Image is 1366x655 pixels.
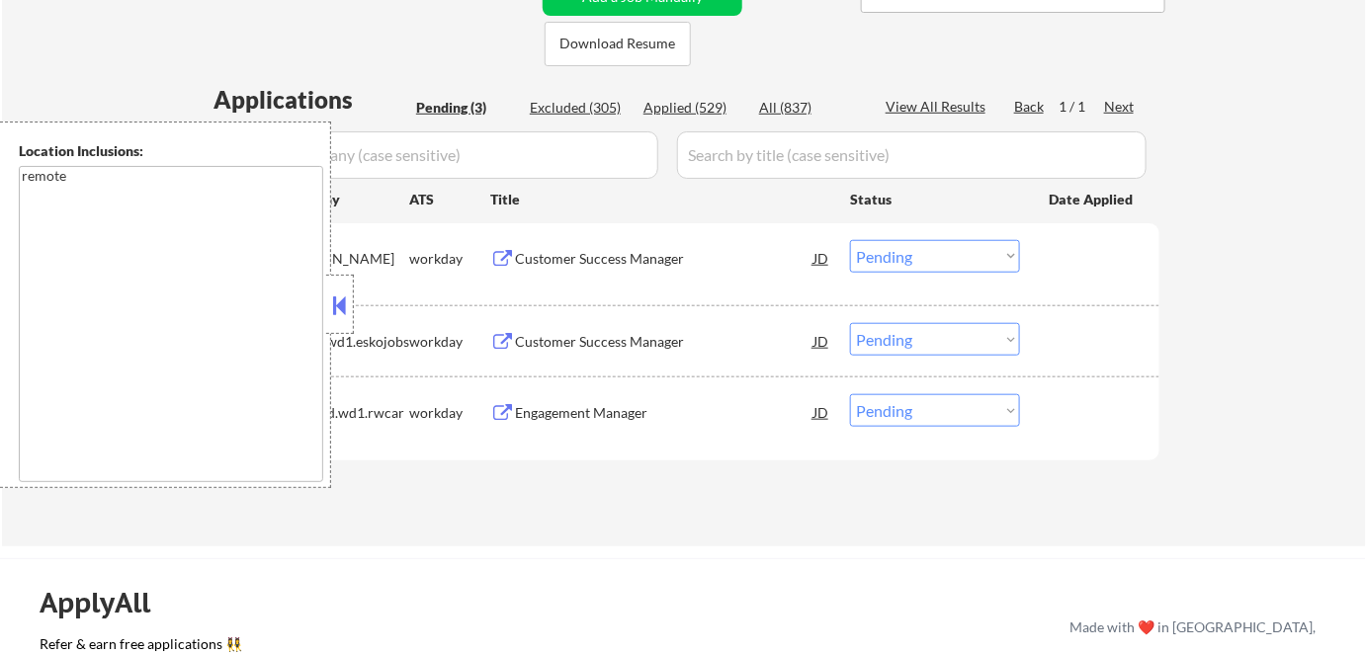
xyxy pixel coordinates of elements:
[811,323,831,359] div: JD
[515,403,813,423] div: Engagement Manager
[213,88,409,112] div: Applications
[850,181,1020,216] div: Status
[490,190,831,209] div: Title
[409,190,490,209] div: ATS
[19,141,323,161] div: Location Inclusions:
[213,131,658,179] input: Search by company (case sensitive)
[409,332,490,352] div: workday
[1059,97,1104,117] div: 1 / 1
[811,240,831,276] div: JD
[40,586,173,619] div: ApplyAll
[1014,97,1046,117] div: Back
[643,98,742,118] div: Applied (529)
[811,394,831,430] div: JD
[416,98,515,118] div: Pending (3)
[515,249,813,269] div: Customer Success Manager
[677,131,1147,179] input: Search by title (case sensitive)
[409,249,490,269] div: workday
[409,403,490,423] div: workday
[515,332,813,352] div: Customer Success Manager
[886,97,991,117] div: View All Results
[545,22,691,66] button: Download Resume
[759,98,858,118] div: All (837)
[1104,97,1136,117] div: Next
[1049,190,1136,209] div: Date Applied
[530,98,629,118] div: Excluded (305)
